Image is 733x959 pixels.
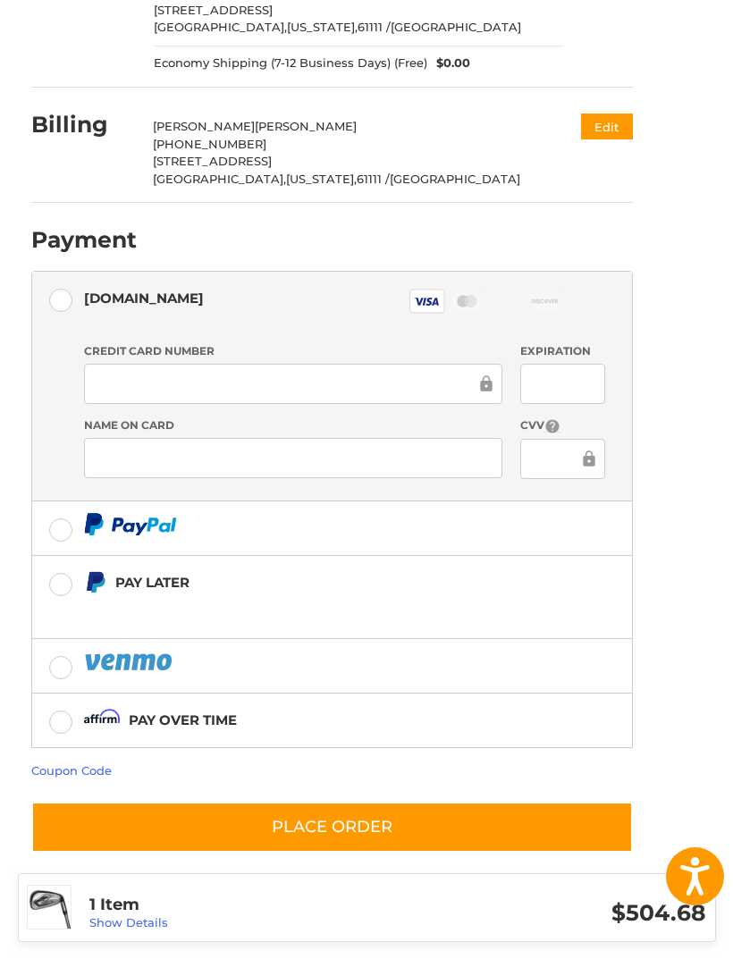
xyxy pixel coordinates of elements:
[129,705,237,735] div: Pay over time
[357,172,390,186] span: 61111 /
[84,283,204,313] div: [DOMAIN_NAME]
[84,601,458,617] iframe: PayPal Message 1
[153,154,272,168] span: [STREET_ADDRESS]
[153,119,255,133] span: [PERSON_NAME]
[154,3,273,17] span: [STREET_ADDRESS]
[84,651,175,673] img: PayPal icon
[31,111,136,139] h2: Billing
[153,137,266,151] span: [PHONE_NUMBER]
[84,571,106,593] img: Pay Later icon
[287,20,358,34] span: [US_STATE],
[28,886,71,929] img: Cobra Darkspeed Irons
[84,417,502,433] label: Name on Card
[427,55,470,72] span: $0.00
[586,911,733,959] iframe: Google Customer Reviews
[520,343,606,359] label: Expiration
[31,802,633,853] button: Place Order
[84,513,177,535] img: PayPal icon
[286,172,357,186] span: [US_STATE],
[520,417,606,434] label: CVV
[153,172,286,186] span: [GEOGRAPHIC_DATA],
[154,55,427,72] span: Economy Shipping (7-12 Business Days) (Free)
[581,114,633,139] button: Edit
[84,709,120,731] img: Affirm icon
[31,763,112,778] a: Coupon Code
[358,20,391,34] span: 61111 /
[89,915,168,930] a: Show Details
[398,899,706,927] h3: $504.68
[390,172,520,186] span: [GEOGRAPHIC_DATA]
[154,20,287,34] span: [GEOGRAPHIC_DATA],
[31,226,137,254] h2: Payment
[89,895,398,915] h3: 1 Item
[84,343,502,359] label: Credit Card Number
[255,119,357,133] span: [PERSON_NAME]
[391,20,521,34] span: [GEOGRAPHIC_DATA]
[115,568,458,597] div: Pay Later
